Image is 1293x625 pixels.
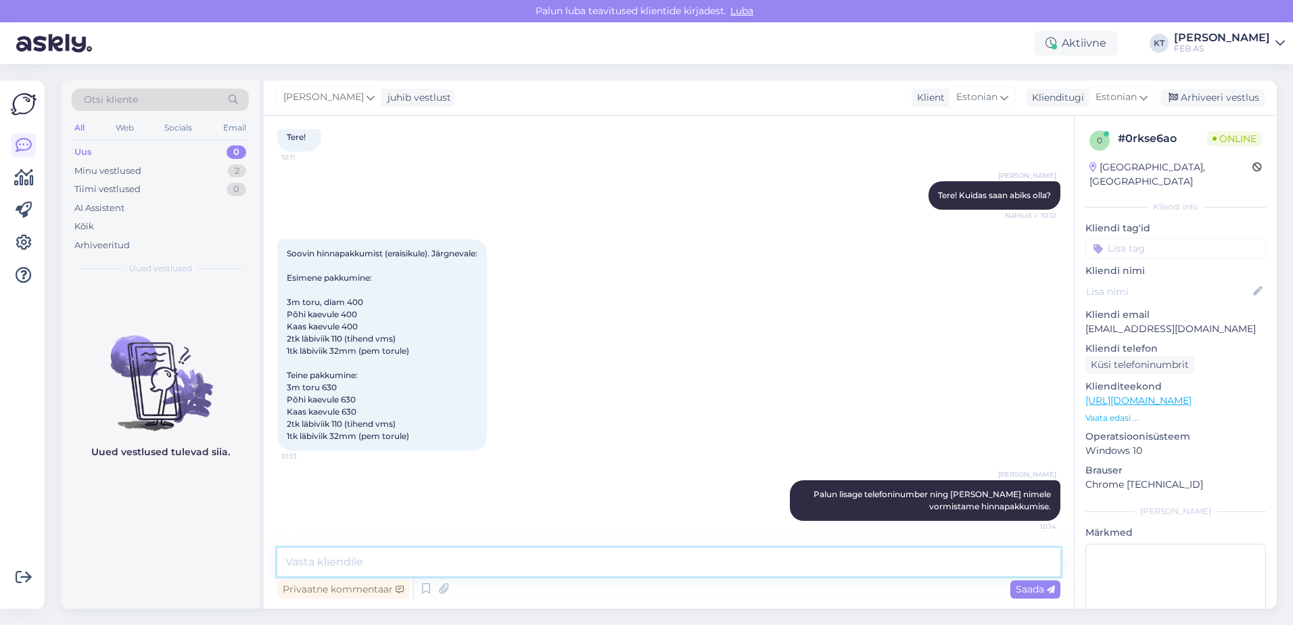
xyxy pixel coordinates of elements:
[1085,394,1192,407] a: [URL][DOMAIN_NAME]
[1207,131,1262,146] span: Online
[1085,308,1266,322] p: Kliendi email
[72,119,87,137] div: All
[1174,32,1270,43] div: [PERSON_NAME]
[1085,430,1266,444] p: Operatsioonisüsteem
[227,145,246,159] div: 0
[281,451,332,461] span: 10:13
[1089,160,1252,189] div: [GEOGRAPHIC_DATA], [GEOGRAPHIC_DATA]
[998,469,1056,480] span: [PERSON_NAME]
[220,119,249,137] div: Email
[1035,31,1117,55] div: Aktiivne
[1085,463,1266,478] p: Brauser
[1085,356,1194,374] div: Küsi telefoninumbrit
[1006,522,1056,532] span: 10:14
[283,90,364,105] span: [PERSON_NAME]
[162,119,195,137] div: Socials
[956,90,997,105] span: Estonian
[1160,89,1265,107] div: Arhiveeri vestlus
[1096,90,1137,105] span: Estonian
[74,220,94,233] div: Kõik
[382,91,451,105] div: juhib vestlust
[281,152,332,162] span: 10:11
[228,164,246,178] div: 2
[1016,583,1055,595] span: Saada
[287,248,477,441] span: Soovin hinnapakkumist (eraisikule). Järgnevale: Esimene pakkumine: 3m toru, diam 400 Põhi kaevule...
[1097,135,1102,145] span: 0
[74,164,141,178] div: Minu vestlused
[74,239,130,252] div: Arhiveeritud
[287,132,306,142] span: Tere!
[1085,322,1266,336] p: [EMAIL_ADDRESS][DOMAIN_NAME]
[1027,91,1084,105] div: Klienditugi
[814,489,1053,511] span: Palun lisage telefoninumber ning [PERSON_NAME] nimele vormistame hinnapakkumise.
[1085,478,1266,492] p: Chrome [TECHNICAL_ID]
[998,170,1056,181] span: [PERSON_NAME]
[74,145,92,159] div: Uus
[1005,210,1056,221] span: Nähtud ✓ 10:12
[1085,412,1266,424] p: Vaata edasi ...
[1118,131,1207,147] div: # 0rkse6ao
[726,5,757,17] span: Luba
[74,183,141,196] div: Tiimi vestlused
[1085,238,1266,258] input: Lisa tag
[912,91,945,105] div: Klient
[129,262,192,275] span: Uued vestlused
[1085,526,1266,540] p: Märkmed
[1085,505,1266,517] div: [PERSON_NAME]
[1085,264,1266,278] p: Kliendi nimi
[1150,34,1169,53] div: KT
[74,202,124,215] div: AI Assistent
[1174,32,1285,54] a: [PERSON_NAME]FEB AS
[1085,342,1266,356] p: Kliendi telefon
[84,93,138,107] span: Otsi kliente
[1174,43,1270,54] div: FEB AS
[227,183,246,196] div: 0
[113,119,137,137] div: Web
[11,91,37,117] img: Askly Logo
[91,445,230,459] p: Uued vestlused tulevad siia.
[1085,221,1266,235] p: Kliendi tag'id
[1085,444,1266,458] p: Windows 10
[1085,379,1266,394] p: Klienditeekond
[277,580,409,599] div: Privaatne kommentaar
[1085,201,1266,213] div: Kliendi info
[938,190,1051,200] span: Tere! Kuidas saan abiks olla?
[1086,284,1250,299] input: Lisa nimi
[61,311,260,433] img: No chats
